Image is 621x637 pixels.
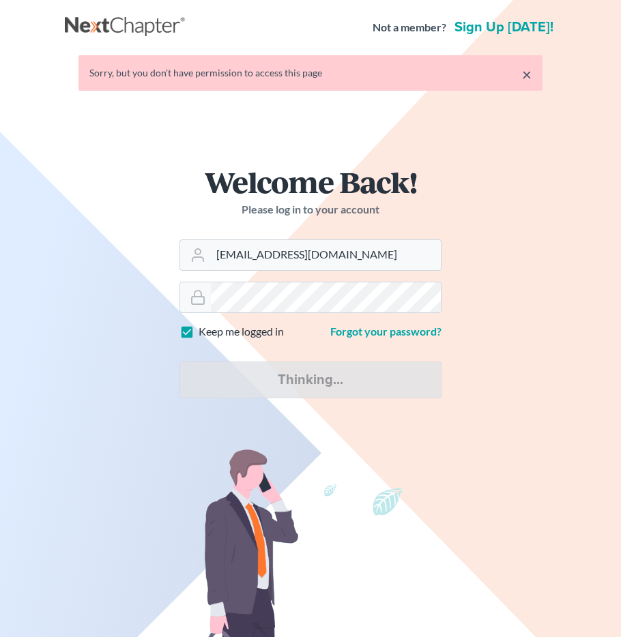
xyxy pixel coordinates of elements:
a: Forgot your password? [330,325,442,338]
input: Thinking... [179,361,442,398]
strong: Not a member? [373,20,446,35]
div: Sorry, but you don't have permission to access this page [89,66,532,80]
input: Email Address [211,240,441,270]
label: Keep me logged in [199,324,284,340]
p: Please log in to your account [179,202,442,218]
h1: Welcome Back! [179,167,442,196]
a: × [522,66,532,83]
a: Sign up [DATE]! [452,20,556,34]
